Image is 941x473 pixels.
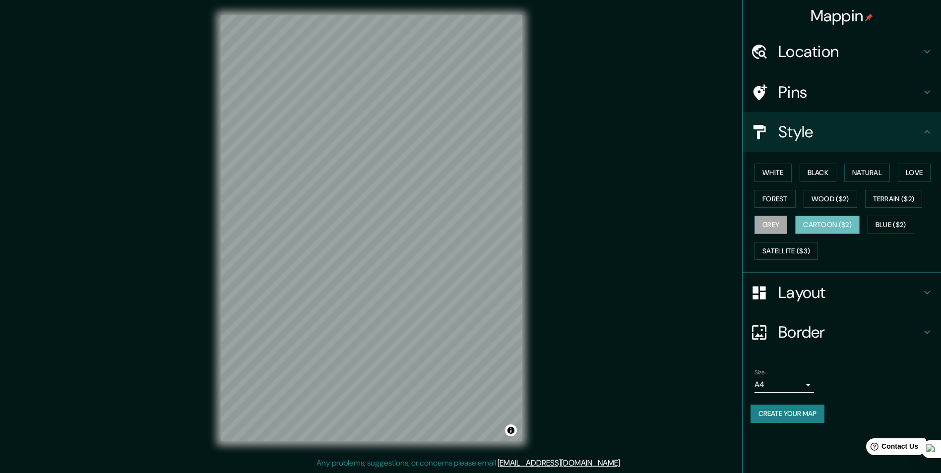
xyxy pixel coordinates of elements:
[898,164,931,182] button: Love
[778,82,921,102] h4: Pins
[754,368,765,377] label: Size
[743,112,941,152] div: Style
[754,377,814,393] div: A4
[778,122,921,142] h4: Style
[804,190,857,208] button: Wood ($2)
[743,72,941,112] div: Pins
[778,322,921,342] h4: Border
[743,312,941,352] div: Border
[623,457,625,469] div: .
[754,190,796,208] button: Forest
[743,273,941,312] div: Layout
[778,283,921,302] h4: Layout
[795,216,860,234] button: Cartoon ($2)
[221,15,522,441] canvas: Map
[811,6,874,26] h4: Mappin
[754,216,787,234] button: Grey
[800,164,837,182] button: Black
[754,164,792,182] button: White
[865,13,873,21] img: pin-icon.png
[316,457,622,469] p: Any problems, suggestions, or concerns please email .
[778,42,921,61] h4: Location
[505,424,517,436] button: Toggle attribution
[868,216,914,234] button: Blue ($2)
[743,32,941,71] div: Location
[751,405,824,423] button: Create your map
[844,164,890,182] button: Natural
[865,190,923,208] button: Terrain ($2)
[622,457,623,469] div: .
[754,242,818,260] button: Satellite ($3)
[853,434,930,462] iframe: Help widget launcher
[498,458,620,468] a: [EMAIL_ADDRESS][DOMAIN_NAME]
